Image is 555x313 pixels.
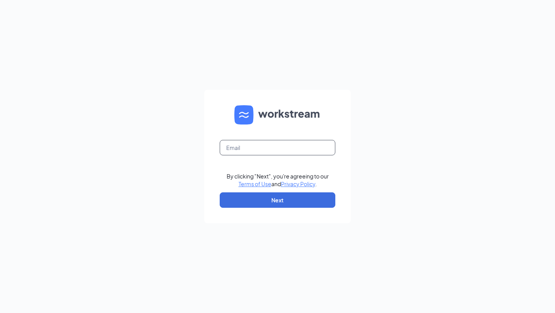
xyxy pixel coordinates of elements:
div: By clicking "Next", you're agreeing to our and . [227,172,329,188]
button: Next [220,192,335,208]
input: Email [220,140,335,155]
a: Privacy Policy [281,180,315,187]
img: WS logo and Workstream text [234,105,321,125]
a: Terms of Use [239,180,271,187]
